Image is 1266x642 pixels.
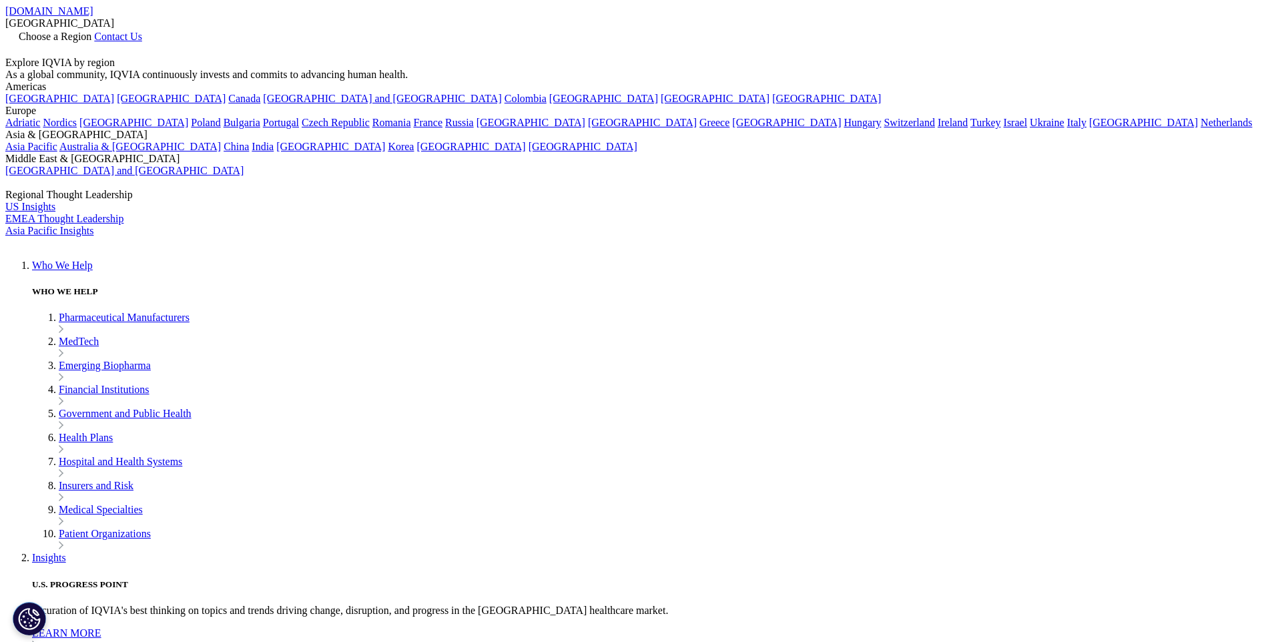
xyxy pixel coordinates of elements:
a: Financial Institutions [59,384,149,395]
a: [GEOGRAPHIC_DATA] [661,93,769,104]
a: Poland [191,117,220,128]
a: Asia Pacific Insights [5,225,93,236]
a: India [252,141,274,152]
a: Colombia [505,93,547,104]
a: China [224,141,249,152]
div: Explore IQVIA by region [5,57,1261,69]
div: [GEOGRAPHIC_DATA] [5,17,1261,29]
div: Europe [5,105,1261,117]
a: [GEOGRAPHIC_DATA] [117,93,226,104]
a: Insights [32,552,66,563]
a: Hungary [844,117,881,128]
a: EMEA Thought Leadership [5,213,123,224]
div: Regional Thought Leadership [5,189,1261,201]
div: As a global community, IQVIA continuously invests and commits to advancing human health. [5,69,1261,81]
a: MedTech [59,336,99,347]
button: Cookies Settings [13,602,46,635]
a: Government and Public Health [59,408,192,419]
a: Israel [1004,117,1028,128]
div: Americas [5,81,1261,93]
a: Greece [699,117,729,128]
a: [GEOGRAPHIC_DATA] [79,117,188,128]
a: [GEOGRAPHIC_DATA] and [GEOGRAPHIC_DATA] [263,93,501,104]
a: [GEOGRAPHIC_DATA] and [GEOGRAPHIC_DATA] [5,165,244,176]
a: [GEOGRAPHIC_DATA] [549,93,658,104]
a: [GEOGRAPHIC_DATA] [5,93,114,104]
span: Choose a Region [19,31,91,42]
h5: U.S. PROGRESS POINT [32,579,1261,590]
a: [GEOGRAPHIC_DATA] [772,93,881,104]
a: Korea [388,141,414,152]
a: Canada [228,93,260,104]
a: [GEOGRAPHIC_DATA] [1089,117,1198,128]
a: Asia Pacific [5,141,57,152]
a: Portugal [263,117,299,128]
a: Emerging Biopharma [59,360,151,371]
div: Asia & [GEOGRAPHIC_DATA] [5,129,1261,141]
a: Adriatic [5,117,40,128]
a: Bulgaria [224,117,260,128]
a: Netherlands [1201,117,1252,128]
a: Romania [372,117,411,128]
a: US Insights [5,201,55,212]
div: Middle East & [GEOGRAPHIC_DATA] [5,153,1261,165]
a: [DOMAIN_NAME] [5,5,93,17]
a: Hospital and Health Systems [59,456,182,467]
a: France [414,117,443,128]
a: Ireland [938,117,968,128]
a: [GEOGRAPHIC_DATA] [732,117,841,128]
a: Italy [1067,117,1086,128]
a: Ukraine [1030,117,1064,128]
a: Nordics [43,117,77,128]
a: Australia & [GEOGRAPHIC_DATA] [59,141,221,152]
a: [GEOGRAPHIC_DATA] [477,117,585,128]
a: Czech Republic [302,117,370,128]
a: Pharmaceutical Manufacturers [59,312,190,323]
a: Insurers and Risk [59,480,133,491]
p: A curation of IQVIA's best thinking on topics and trends driving change, disruption, and progress... [32,605,1261,617]
a: [GEOGRAPHIC_DATA] [276,141,385,152]
a: Contact Us [94,31,142,42]
a: Turkey [970,117,1001,128]
a: Switzerland [884,117,934,128]
a: [GEOGRAPHIC_DATA] [588,117,697,128]
a: Health Plans [59,432,113,443]
a: Who We Help [32,260,93,271]
a: [GEOGRAPHIC_DATA] [529,141,637,152]
a: [GEOGRAPHIC_DATA] [416,141,525,152]
a: Medical Specialties [59,504,143,515]
a: Russia [445,117,474,128]
a: Patient Organizations [59,528,151,539]
h5: WHO WE HELP [32,286,1261,297]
